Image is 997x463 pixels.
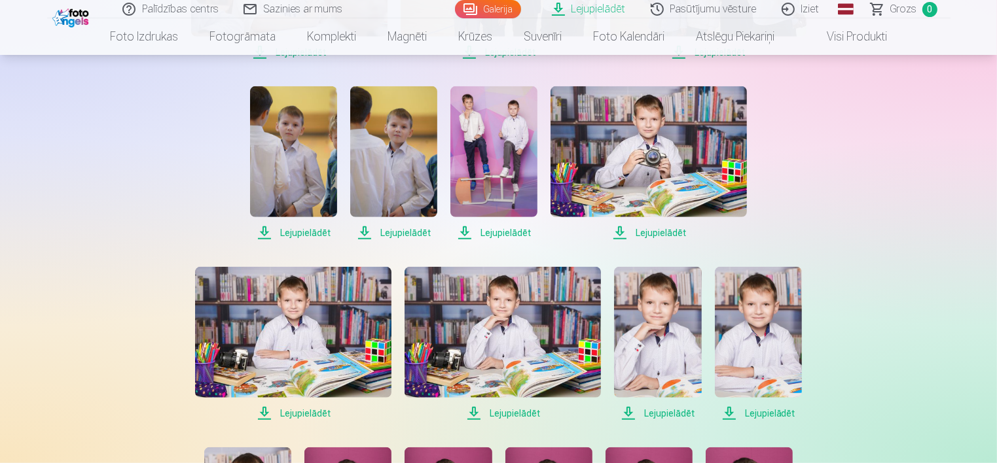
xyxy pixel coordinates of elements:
span: Lejupielādēt [450,225,537,241]
a: Foto izdrukas [94,18,194,55]
a: Lejupielādēt [715,267,802,421]
a: Lejupielādēt [614,267,701,421]
a: Suvenīri [508,18,577,55]
a: Lejupielādēt [195,267,391,421]
a: Magnēti [372,18,443,55]
span: Lejupielādēt [551,225,747,241]
span: Lejupielādēt [350,225,437,241]
a: Lejupielādēt [551,86,747,241]
a: Lejupielādēt [450,86,537,241]
span: Lejupielādēt [405,405,601,421]
a: Fotogrāmata [194,18,291,55]
a: Lejupielādēt [250,86,337,241]
span: 0 [922,2,937,17]
a: Komplekti [291,18,372,55]
span: Grozs [890,1,917,17]
span: Lejupielādēt [715,405,802,421]
a: Lejupielādēt [405,267,601,421]
a: Lejupielādēt [350,86,437,241]
span: Lejupielādēt [250,225,337,241]
a: Krūzes [443,18,508,55]
a: Foto kalendāri [577,18,680,55]
a: Atslēgu piekariņi [680,18,790,55]
span: Lejupielādēt [614,405,701,421]
span: Lejupielādēt [195,405,391,421]
img: /fa1 [52,5,92,27]
a: Visi produkti [790,18,903,55]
